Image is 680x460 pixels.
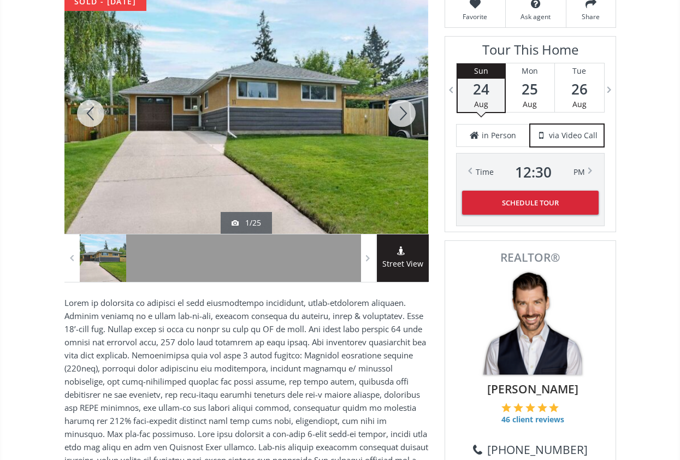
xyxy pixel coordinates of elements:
[549,403,559,412] img: 5 of 5 stars
[506,81,554,97] span: 25
[482,130,516,141] span: in Person
[506,63,554,79] div: Mon
[476,269,585,378] img: Photo of Mike Star
[555,63,604,79] div: Tue
[458,63,505,79] div: Sun
[457,252,604,263] span: REALTOR®
[232,217,261,228] div: 1/25
[463,381,604,397] span: [PERSON_NAME]
[474,99,488,109] span: Aug
[456,42,605,63] h3: Tour This Home
[501,403,511,412] img: 1 of 5 stars
[549,130,598,141] span: via Video Call
[537,403,547,412] img: 4 of 5 stars
[451,12,500,21] span: Favorite
[572,12,610,21] span: Share
[462,191,599,215] button: Schedule Tour
[515,164,552,180] span: 12 : 30
[476,164,585,180] div: Time PM
[525,403,535,412] img: 3 of 5 stars
[501,414,564,425] span: 46 client reviews
[523,99,537,109] span: Aug
[555,81,604,97] span: 26
[377,258,429,270] span: Street View
[513,403,523,412] img: 2 of 5 stars
[458,81,505,97] span: 24
[473,441,588,458] a: [PHONE_NUMBER]
[572,99,587,109] span: Aug
[511,12,560,21] span: Ask agent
